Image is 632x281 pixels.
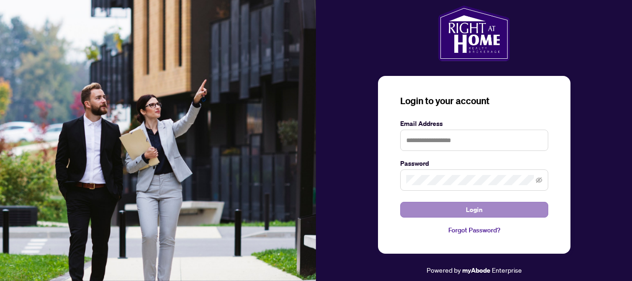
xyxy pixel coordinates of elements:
[466,202,483,217] span: Login
[492,266,522,274] span: Enterprise
[400,94,548,107] h3: Login to your account
[536,177,542,183] span: eye-invisible
[427,266,461,274] span: Powered by
[400,158,548,169] label: Password
[400,202,548,218] button: Login
[400,119,548,129] label: Email Address
[438,6,510,61] img: ma-logo
[462,265,490,275] a: myAbode
[400,225,548,235] a: Forgot Password?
